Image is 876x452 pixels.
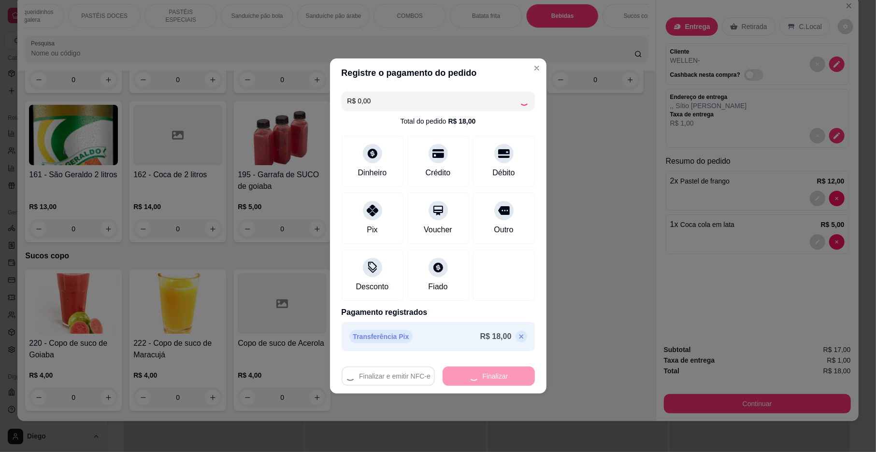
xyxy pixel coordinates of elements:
[494,224,513,236] div: Outro
[356,281,389,293] div: Desconto
[426,167,451,179] div: Crédito
[529,60,545,76] button: Close
[519,96,529,106] div: Loading
[367,224,377,236] div: Pix
[401,116,476,126] div: Total do pedido
[424,224,452,236] div: Voucher
[342,307,535,318] p: Pagamento registrados
[448,116,476,126] div: R$ 18,00
[492,167,515,179] div: Débito
[480,331,512,342] p: R$ 18,00
[349,330,413,343] p: Transferência Pix
[347,91,519,111] input: Ex.: hambúrguer de cordeiro
[428,281,447,293] div: Fiado
[330,58,546,87] header: Registre o pagamento do pedido
[358,167,387,179] div: Dinheiro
